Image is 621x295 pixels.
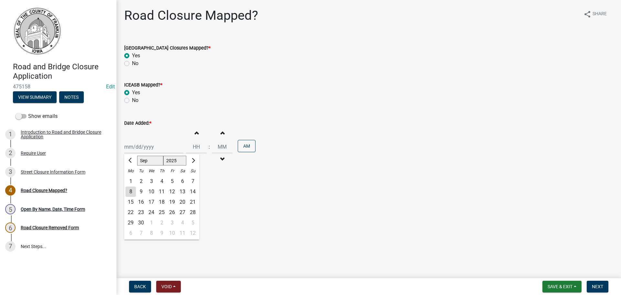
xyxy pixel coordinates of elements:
[21,225,79,230] div: Road Closure Removed Form
[188,207,198,218] div: Sunday, September 28, 2025
[188,187,198,197] div: 14
[136,176,146,187] div: Tuesday, September 2, 2025
[106,84,115,90] a: Edit
[125,228,136,238] div: 6
[188,176,198,187] div: 7
[132,96,138,104] label: No
[21,170,85,174] div: Street Closure Information Form
[167,228,177,238] div: Friday, October 10, 2025
[157,228,167,238] div: Thursday, October 9, 2025
[5,148,16,158] div: 2
[167,176,177,187] div: 5
[127,155,135,166] button: Previous month
[125,166,136,176] div: Mo
[132,60,138,67] label: No
[125,176,136,187] div: Monday, September 1, 2025
[167,218,177,228] div: Friday, October 3, 2025
[157,187,167,197] div: 11
[188,228,198,238] div: Sunday, October 12, 2025
[188,176,198,187] div: Sunday, September 7, 2025
[146,176,157,187] div: 3
[578,8,612,20] button: shareShare
[136,207,146,218] div: 23
[188,207,198,218] div: 28
[13,84,103,90] span: 475158
[177,176,188,187] div: 6
[13,91,57,103] button: View Summary
[5,129,16,140] div: 1
[592,284,603,289] span: Next
[59,91,84,103] button: Notes
[177,176,188,187] div: Saturday, September 6, 2025
[157,207,167,218] div: Thursday, September 25, 2025
[21,207,85,211] div: Open By Name, Date, Time Form
[125,207,136,218] div: Monday, September 22, 2025
[587,281,608,292] button: Next
[177,187,188,197] div: Saturday, September 13, 2025
[188,187,198,197] div: Sunday, September 14, 2025
[188,218,198,228] div: 5
[167,197,177,207] div: Friday, September 19, 2025
[167,176,177,187] div: Friday, September 5, 2025
[177,197,188,207] div: 20
[59,95,84,100] wm-modal-confirm: Notes
[132,89,140,96] label: Yes
[134,284,146,289] span: Back
[125,187,136,197] div: 8
[157,228,167,238] div: 9
[188,197,198,207] div: 21
[157,187,167,197] div: Thursday, September 11, 2025
[136,228,146,238] div: 7
[157,218,167,228] div: 2
[167,207,177,218] div: Friday, September 26, 2025
[13,62,111,81] h4: Road and Bridge Closure Application
[146,218,157,228] div: Wednesday, October 1, 2025
[146,228,157,238] div: Wednesday, October 8, 2025
[136,187,146,197] div: Tuesday, September 9, 2025
[163,156,187,165] select: Select year
[125,207,136,218] div: 22
[146,187,157,197] div: 10
[124,46,211,51] label: [GEOGRAPHIC_DATA] Closures Mapped?
[125,228,136,238] div: Monday, October 6, 2025
[167,187,177,197] div: Friday, September 12, 2025
[188,218,198,228] div: Sunday, October 5, 2025
[177,187,188,197] div: 13
[136,197,146,207] div: 16
[136,218,146,228] div: 30
[161,284,172,289] span: Void
[146,166,157,176] div: We
[157,176,167,187] div: 4
[146,228,157,238] div: 8
[177,166,188,176] div: Sa
[167,166,177,176] div: Fr
[124,121,151,126] label: Date Added:
[189,155,197,166] button: Next month
[125,187,136,197] div: Monday, September 8, 2025
[146,218,157,228] div: 1
[177,228,188,238] div: 11
[177,207,188,218] div: Saturday, September 27, 2025
[16,112,58,120] label: Show emails
[136,207,146,218] div: Tuesday, September 23, 2025
[125,197,136,207] div: 15
[146,187,157,197] div: Wednesday, September 10, 2025
[157,166,167,176] div: Th
[157,197,167,207] div: 18
[146,207,157,218] div: 24
[5,241,16,252] div: 7
[125,218,136,228] div: 29
[5,167,16,177] div: 3
[212,140,233,153] input: Minutes
[548,284,572,289] span: Save & Exit
[124,140,183,153] input: mm/dd/yyyy
[188,166,198,176] div: Su
[157,197,167,207] div: Thursday, September 18, 2025
[177,207,188,218] div: 27
[207,143,212,151] div: :
[177,228,188,238] div: Saturday, October 11, 2025
[21,130,106,139] div: Introduction to Road and Bridge Closure Application
[177,218,188,228] div: Saturday, October 4, 2025
[157,207,167,218] div: 25
[137,156,163,165] select: Select month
